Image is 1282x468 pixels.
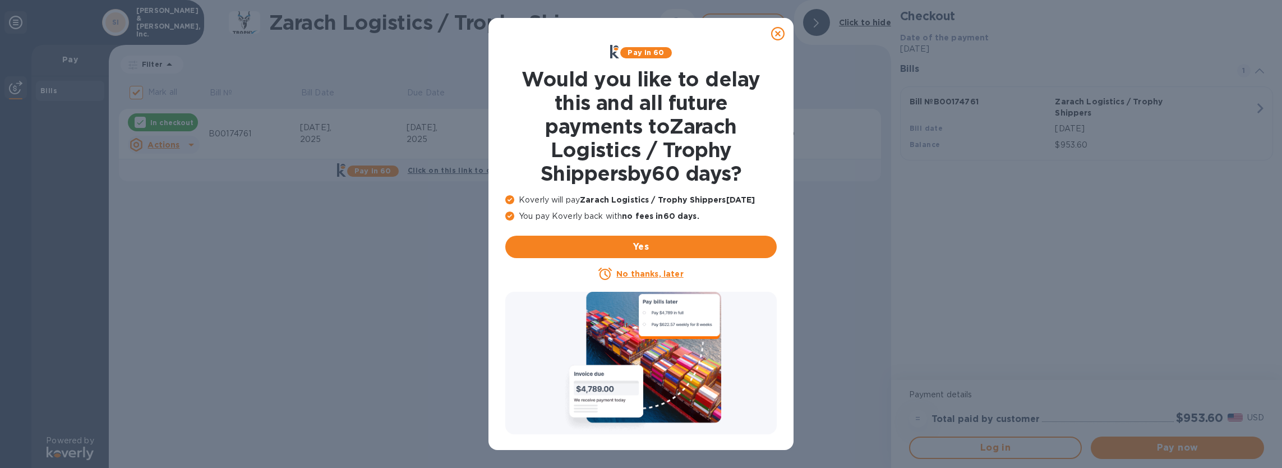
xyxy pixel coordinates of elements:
[505,236,777,258] button: Yes
[580,195,755,204] b: Zarach Logistics / Trophy Shippers [DATE]
[628,48,664,57] b: Pay in 60
[616,269,683,278] u: No thanks, later
[622,212,699,221] b: no fees in 60 days .
[505,210,777,222] p: You pay Koverly back with
[505,194,777,206] p: Koverly will pay
[514,240,768,254] span: Yes
[505,67,777,185] h1: Would you like to delay this and all future payments to Zarach Logistics / Trophy Shippers by 60 ...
